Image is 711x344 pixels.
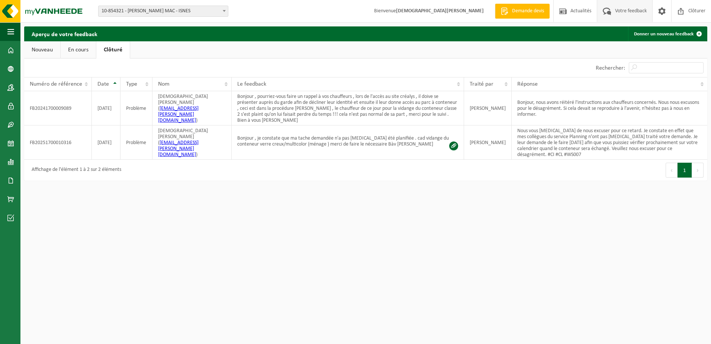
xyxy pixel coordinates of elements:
[396,8,484,14] strong: [DEMOGRAPHIC_DATA][PERSON_NAME]
[92,91,120,125] td: [DATE]
[678,163,692,178] button: 1
[126,81,137,87] span: Type
[30,81,82,87] span: Numéro de référence
[96,41,130,58] a: Clôturé
[152,91,232,125] td: [DEMOGRAPHIC_DATA][PERSON_NAME] ( )
[232,125,464,160] td: Bonjour , je constate que ma tache demandée n'a pas [MEDICAL_DATA] été planifiée . cad vidange du...
[628,26,707,41] a: Donner un nouveau feedback
[470,81,493,87] span: Traité par
[99,6,228,16] span: 10-854321 - ELIA CRÉALYS MAC - ISNES
[464,125,512,160] td: [PERSON_NAME]
[24,26,105,41] h2: Aperçu de votre feedback
[97,81,109,87] span: Date
[512,91,707,125] td: Bonjour, nous avons réitéré l'instructions aux chauffeurs concernés. Nous nous excusons pour le d...
[464,91,512,125] td: [PERSON_NAME]
[24,125,92,160] td: FB20251700010316
[158,140,199,157] a: [EMAIL_ADDRESS][PERSON_NAME][DOMAIN_NAME]
[692,163,704,178] button: Next
[92,125,120,160] td: [DATE]
[596,65,625,71] label: Rechercher:
[120,125,152,160] td: Problème
[232,91,464,125] td: Bonjour , pourriez-vous faire un rappel à vos chauffeurs , lors de l'accès au site créalys , il d...
[512,125,707,160] td: Nous vous [MEDICAL_DATA] de nous excuser pour ce retard. Je constate en effet que mes collègues d...
[510,7,546,15] span: Demande devis
[158,81,170,87] span: Nom
[158,106,199,123] a: [EMAIL_ADDRESS][PERSON_NAME][DOMAIN_NAME]
[517,81,538,87] span: Réponse
[495,4,550,19] a: Demande devis
[24,91,92,125] td: FB20241700009089
[61,41,96,58] a: En cours
[120,91,152,125] td: Problème
[237,81,266,87] span: Le feedback
[152,125,232,160] td: [DEMOGRAPHIC_DATA][PERSON_NAME] ( )
[98,6,228,17] span: 10-854321 - ELIA CRÉALYS MAC - ISNES
[24,41,60,58] a: Nouveau
[28,163,121,177] div: Affichage de l'élément 1 à 2 sur 2 éléments
[666,163,678,178] button: Previous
